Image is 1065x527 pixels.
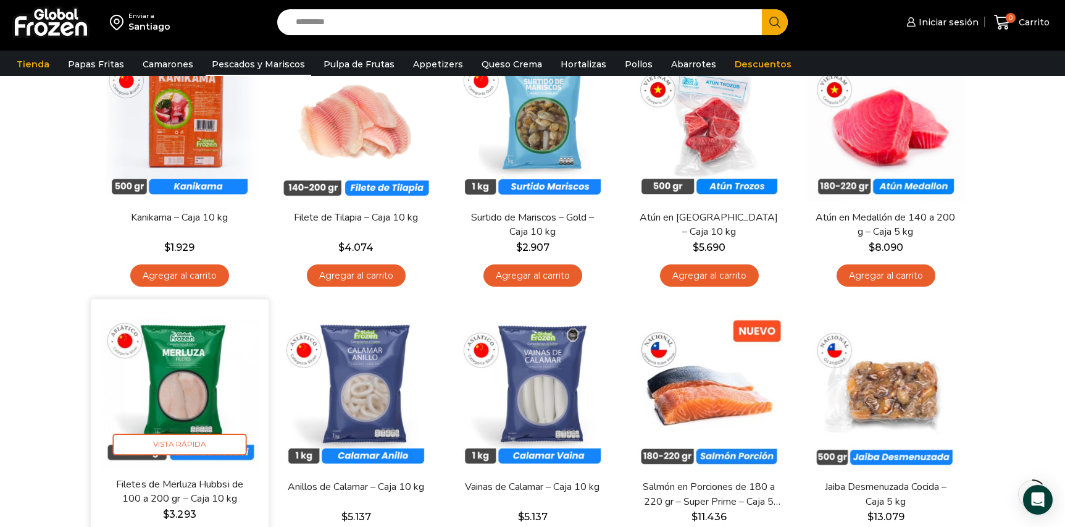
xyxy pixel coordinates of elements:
[163,508,196,520] bdi: 3.293
[665,53,722,76] a: Abarrotes
[903,10,979,35] a: Iniciar sesión
[554,53,612,76] a: Hortalizas
[164,242,170,253] span: $
[916,16,979,28] span: Iniciar sesión
[691,511,727,523] bdi: 11.436
[110,12,128,33] img: address-field-icon.svg
[461,211,603,239] a: Surtido de Mariscos – Gold – Caja 10 kg
[1016,16,1050,28] span: Carrito
[869,242,903,253] bdi: 8.090
[1006,13,1016,23] span: 0
[285,211,427,225] a: Filete de Tilapia – Caja 10 kg
[107,478,251,507] a: Filetes de Merluza Hubbsi de 100 a 200 gr – Caja 10 kg
[341,511,348,523] span: $
[130,264,229,287] a: Agregar al carrito: “Kanikama – Caja 10 kg”
[407,53,469,76] a: Appetizers
[163,508,169,520] span: $
[619,53,659,76] a: Pollos
[338,242,374,253] bdi: 4.074
[285,480,427,494] a: Anillos de Calamar – Caja 10 kg
[693,242,699,253] span: $
[483,264,582,287] a: Agregar al carrito: “Surtido de Mariscos - Gold - Caja 10 kg”
[112,434,246,455] span: Vista Rápida
[317,53,401,76] a: Pulpa de Frutas
[762,9,788,35] button: Search button
[518,511,524,523] span: $
[814,211,956,239] a: Atún en Medallón de 140 a 200 g – Caja 5 kg
[729,53,798,76] a: Descuentos
[867,511,904,523] bdi: 13.079
[307,264,406,287] a: Agregar al carrito: “Filete de Tilapia - Caja 10 kg”
[341,511,371,523] bdi: 5.137
[164,242,194,253] bdi: 1.929
[991,8,1053,37] a: 0 Carrito
[475,53,548,76] a: Queso Crema
[62,53,130,76] a: Papas Fritas
[108,211,250,225] a: Kanikama – Caja 10 kg
[1023,485,1053,515] div: Open Intercom Messenger
[691,511,698,523] span: $
[869,242,875,253] span: $
[10,53,56,76] a: Tienda
[461,480,603,494] a: Vainas de Calamar – Caja 10 kg
[837,264,935,287] a: Agregar al carrito: “Atún en Medallón de 140 a 200 g - Caja 5 kg”
[128,20,170,33] div: Santiago
[518,511,548,523] bdi: 5.137
[128,12,170,20] div: Enviar a
[206,53,311,76] a: Pescados y Mariscos
[338,242,345,253] span: $
[136,53,199,76] a: Camarones
[638,480,780,508] a: Salmón en Porciones de 180 a 220 gr – Super Prime – Caja 5 kg
[660,264,759,287] a: Agregar al carrito: “Atún en Trozos - Caja 10 kg”
[693,242,725,253] bdi: 5.690
[516,242,522,253] span: $
[867,511,874,523] span: $
[814,480,956,508] a: Jaiba Desmenuzada Cocida – Caja 5 kg
[638,211,780,239] a: Atún en [GEOGRAPHIC_DATA] – Caja 10 kg
[516,242,549,253] bdi: 2.907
